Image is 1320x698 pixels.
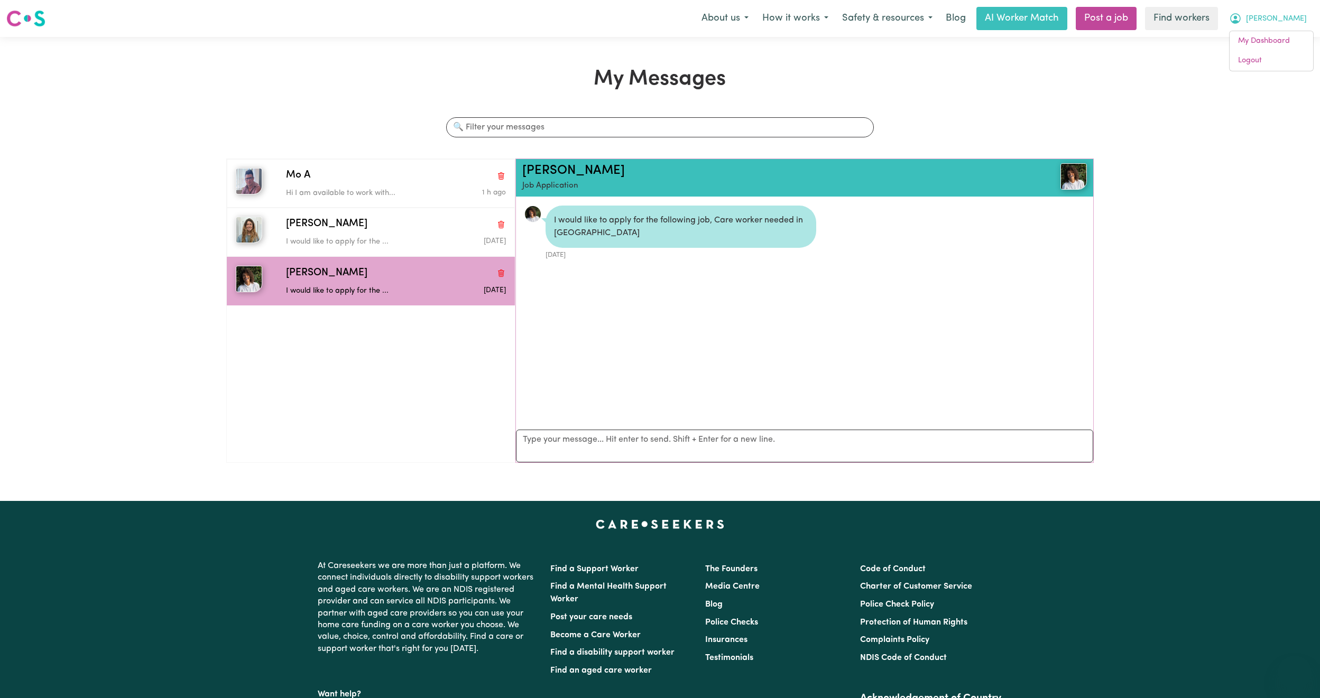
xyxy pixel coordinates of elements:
[550,613,632,621] a: Post your care needs
[550,631,641,639] a: Become a Care Worker
[596,520,724,528] a: Careseekers home page
[939,7,972,30] a: Blog
[6,9,45,28] img: Careseekers logo
[1278,656,1312,690] iframe: Button to launch messaging window, conversation in progress
[286,266,367,281] span: [PERSON_NAME]
[6,6,45,31] a: Careseekers logo
[993,163,1087,190] a: Andressa I
[705,565,758,573] a: The Founders
[1229,31,1314,71] div: My Account
[236,266,262,292] img: Andressa I
[705,600,723,609] a: Blog
[446,117,873,137] input: 🔍 Filter your messages
[835,7,939,30] button: Safety & resources
[227,208,515,256] button: Juliana M[PERSON_NAME]Delete conversationI would like to apply for the ...Message sent on August ...
[976,7,1067,30] a: AI Worker Match
[227,159,515,208] button: Mo AMo ADelete conversationHi I am available to work with...Message sent on August 1, 2025
[1060,163,1087,190] img: View Andressa I's profile
[286,285,432,297] p: I would like to apply for the ...
[522,164,625,177] a: [PERSON_NAME]
[1230,51,1313,71] a: Logout
[496,169,506,182] button: Delete conversation
[524,206,541,222] img: A36842CCA9C4F740E00690A041119507_avatar_blob
[482,189,506,196] span: Message sent on August 1, 2025
[484,287,506,294] span: Message sent on August 4, 2025
[286,217,367,232] span: [PERSON_NAME]
[286,168,310,183] span: Mo A
[1076,7,1137,30] a: Post a job
[226,67,1094,92] h1: My Messages
[236,168,262,194] img: Mo A
[550,582,667,603] a: Find a Mental Health Support Worker
[318,556,538,659] p: At Careseekers we are more than just a platform. We connect individuals directly to disability su...
[755,7,835,30] button: How it works
[1230,31,1313,51] a: My Dashboard
[860,636,929,644] a: Complaints Policy
[236,217,262,243] img: Juliana M
[227,257,515,305] button: Andressa I[PERSON_NAME]Delete conversationI would like to apply for the ...Message sent on August...
[496,218,506,231] button: Delete conversation
[1246,13,1307,25] span: [PERSON_NAME]
[705,618,758,627] a: Police Checks
[524,206,541,222] a: View Andressa I's profile
[286,188,432,199] p: Hi I am available to work with...
[546,206,816,248] div: I would like to apply for the following job, Care worker needed in [GEOGRAPHIC_DATA]
[705,654,753,662] a: Testimonials
[1222,7,1314,30] button: My Account
[705,582,760,591] a: Media Centre
[550,565,639,573] a: Find a Support Worker
[1145,7,1218,30] a: Find workers
[860,600,934,609] a: Police Check Policy
[860,618,967,627] a: Protection of Human Rights
[860,654,947,662] a: NDIS Code of Conduct
[286,236,432,248] p: I would like to apply for the ...
[695,7,755,30] button: About us
[550,666,652,675] a: Find an aged care worker
[860,582,972,591] a: Charter of Customer Service
[496,266,506,280] button: Delete conversation
[550,648,675,657] a: Find a disability support worker
[522,181,993,193] p: Job Application
[860,565,926,573] a: Code of Conduct
[546,248,816,260] div: [DATE]
[484,238,506,245] span: Message sent on August 4, 2025
[705,636,747,644] a: Insurances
